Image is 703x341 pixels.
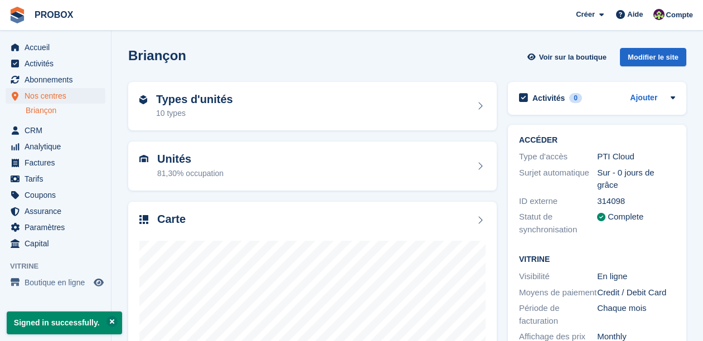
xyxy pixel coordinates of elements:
[139,155,148,163] img: unit-icn-7be61d7bf1b0ce9d3e12c5938cc71ed9869f7b940bace4675aadf7bd6d80202e.svg
[25,187,91,203] span: Coupons
[597,150,675,163] div: PTI Cloud
[519,195,597,208] div: ID externe
[608,211,643,223] div: Complete
[156,93,233,106] h2: Types d'unités
[519,302,597,327] div: Période de facturation
[597,167,675,192] div: Sur - 0 jours de grâce
[597,286,675,299] div: Credit / Debit Card
[25,123,91,138] span: CRM
[539,52,607,63] span: Voir sur la boutique
[526,48,611,66] a: Voir sur la boutique
[6,88,105,104] a: menu
[620,48,686,66] div: Modifier le site
[576,9,595,20] span: Créer
[128,142,497,191] a: Unités 81,30% occupation
[128,82,497,131] a: Types d'unités 10 types
[6,187,105,203] a: menu
[597,270,675,283] div: En ligne
[157,213,186,226] h2: Carte
[25,40,91,55] span: Accueil
[25,171,91,187] span: Tarifs
[6,203,105,219] a: menu
[139,95,147,104] img: unit-type-icn-2b2737a686de81e16bb02015468b77c625bbabd49415b5ef34ead5e3b44a266d.svg
[30,6,77,24] a: PROBOX
[156,108,233,119] div: 10 types
[25,56,91,71] span: Activités
[7,311,122,334] p: Signed in successfully.
[519,150,597,163] div: Type d'accès
[519,286,597,299] div: Moyens de paiement
[25,203,91,219] span: Assurance
[157,153,224,165] h2: Unités
[26,105,105,116] a: Briançon
[620,48,686,71] a: Modifier le site
[666,9,693,21] span: Compte
[157,168,224,179] div: 81,30% occupation
[6,236,105,251] a: menu
[139,215,148,224] img: map-icn-33ee37083ee616e46c38cad1a60f524a97daa1e2b2c8c0bc3eb3415660979fc1.svg
[597,302,675,327] div: Chaque mois
[25,155,91,170] span: Factures
[519,255,675,264] h2: Vitrine
[630,92,657,105] a: Ajouter
[9,7,26,23] img: stora-icon-8386f47178a22dfd0bd8f6a31ec36ba5ce8667c1dd55bd0f319d3a0aa187defe.svg
[10,261,111,272] span: Vitrine
[569,93,582,103] div: 0
[25,139,91,154] span: Analytique
[6,56,105,71] a: menu
[25,275,91,290] span: Boutique en ligne
[6,171,105,187] a: menu
[6,220,105,235] a: menu
[519,270,597,283] div: Visibilité
[6,40,105,55] a: menu
[6,275,105,290] a: menu
[653,9,665,20] img: Jackson Collins
[519,136,675,145] h2: ACCÉDER
[25,88,91,104] span: Nos centres
[597,195,675,208] div: 314098
[92,276,105,289] a: Boutique d'aperçu
[6,139,105,154] a: menu
[6,123,105,138] a: menu
[519,167,597,192] div: Surjet automatique
[25,72,91,87] span: Abonnements
[532,93,565,103] h2: Activités
[627,9,643,20] span: Aide
[6,155,105,170] a: menu
[25,220,91,235] span: Paramètres
[519,211,597,236] div: Statut de synchronisation
[6,72,105,87] a: menu
[25,236,91,251] span: Capital
[128,48,186,63] h2: Briançon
